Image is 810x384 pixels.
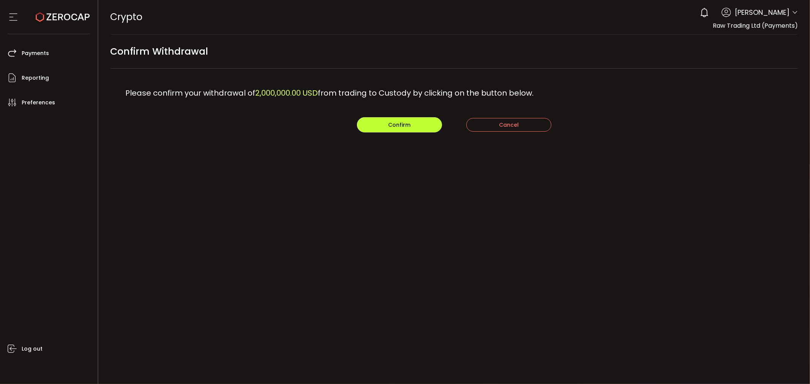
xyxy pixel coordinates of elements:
[22,343,43,354] span: Log out
[318,88,534,98] span: from trading to Custody by clicking on the button below.
[735,7,789,17] span: [PERSON_NAME]
[713,21,798,30] span: Raw Trading Ltd (Payments)
[466,118,551,132] button: Cancel
[111,43,208,60] span: Confirm Withdrawal
[22,48,49,59] span: Payments
[499,121,519,129] span: Cancel
[772,348,810,384] iframe: Chat Widget
[22,72,49,83] span: Reporting
[111,10,143,24] span: Crypto
[256,88,318,98] span: 2,000,000.00 USD
[22,97,55,108] span: Preferences
[357,117,442,132] button: Confirm
[388,121,411,129] span: Confirm
[126,88,256,98] span: Please confirm your withdrawal of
